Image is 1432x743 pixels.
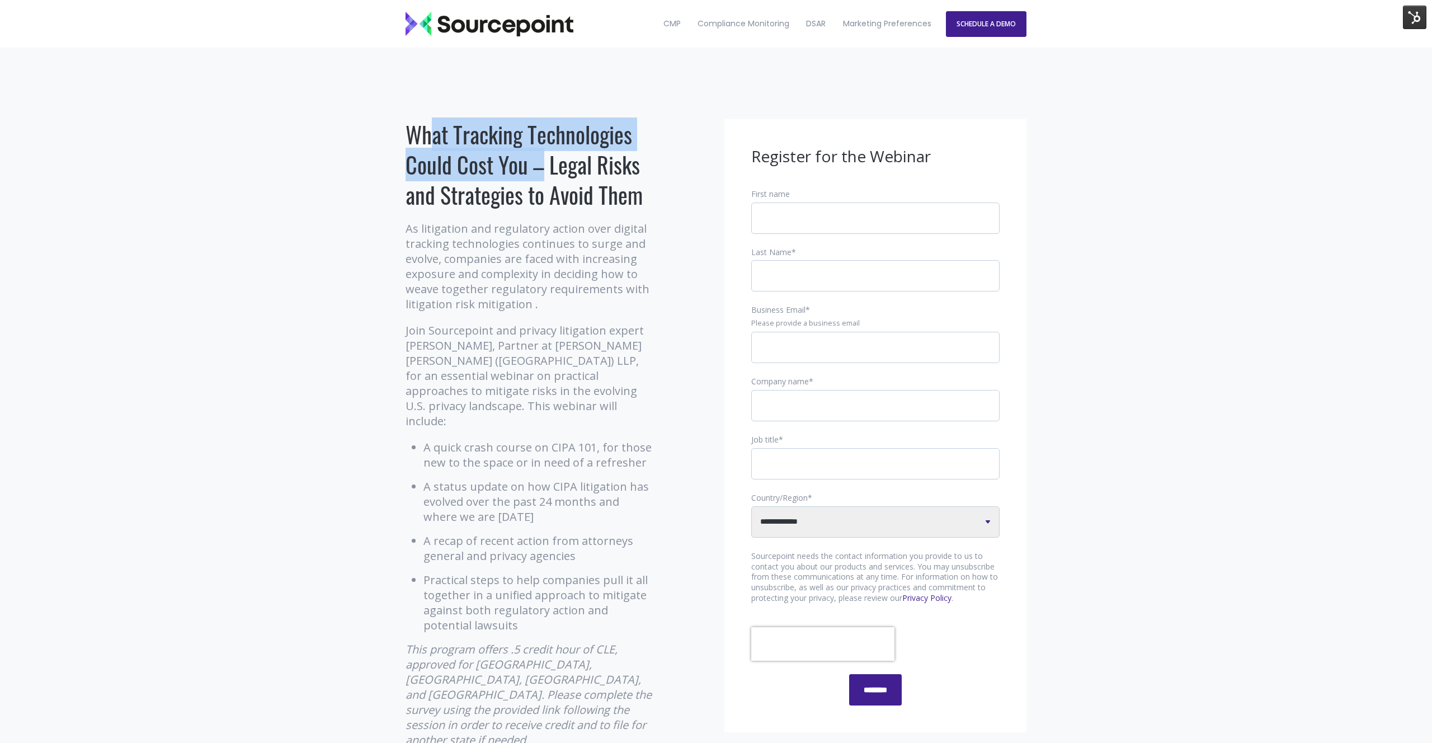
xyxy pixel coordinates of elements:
span: Business Email [751,304,805,315]
img: HubSpot Tools Menu Toggle [1403,6,1426,29]
span: First name [751,189,790,199]
li: A status update on how CIPA litigation has evolved over the past 24 months and where we are [DATE] [423,479,654,524]
iframe: reCAPTCHA [751,627,894,661]
p: Sourcepoint needs the contact information you provide to us to contact you about our products and... [751,551,1000,604]
p: Join Sourcepoint and privacy litigation expert [PERSON_NAME], Partner at [PERSON_NAME] [PERSON_NA... [406,323,654,429]
a: SCHEDULE A DEMO [946,11,1026,37]
h3: Register for the Webinar [751,146,1000,167]
li: A recap of recent action from attorneys general and privacy agencies [423,533,654,563]
span: Company name [751,376,809,387]
a: Privacy Policy [902,592,951,603]
h1: What Tracking Technologies Could Cost You – Legal Risks and Strategies to Avoid Them [406,119,654,210]
li: Practical steps to help companies pull it all together in a unified approach to mitigate against ... [423,572,654,633]
legend: Please provide a business email [751,318,1000,328]
span: Job title [751,434,779,445]
p: As litigation and regulatory action over digital tracking technologies continues to surge and evo... [406,221,654,312]
span: Last Name [751,247,792,257]
span: Country/Region [751,492,808,503]
li: A quick crash course on CIPA 101, for those new to the space or in need of a refresher [423,440,654,470]
img: Sourcepoint_logo_black_transparent (2)-2 [406,12,573,36]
